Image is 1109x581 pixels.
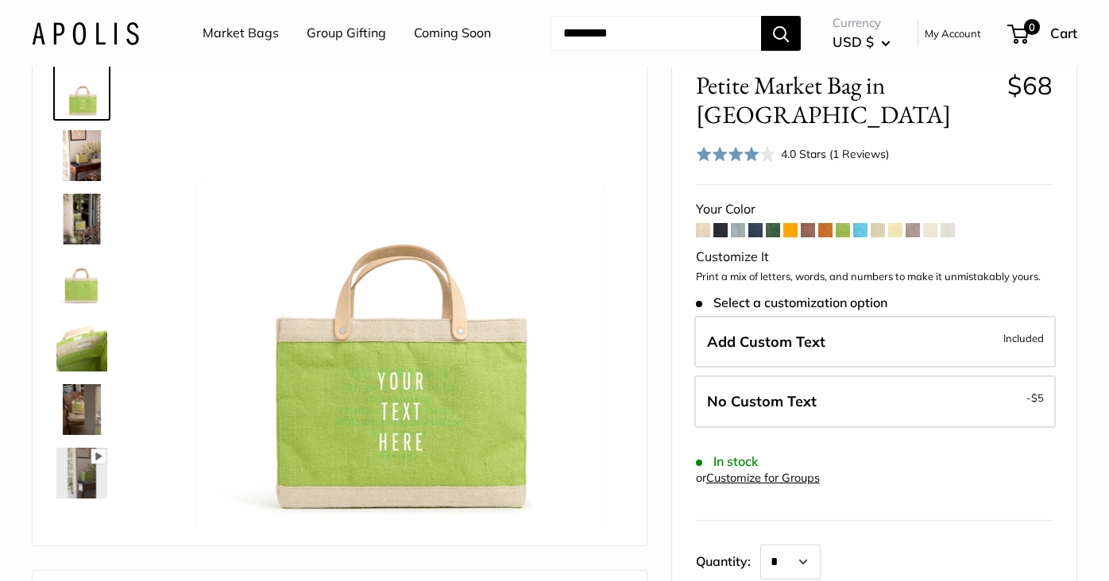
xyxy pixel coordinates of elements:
a: Petite Market Bag in Chartreuse [53,317,110,375]
div: 4.0 Stars (1 Reviews) [696,142,890,165]
img: Petite Market Bag in Chartreuse [56,67,107,117]
a: Group Gifting [307,21,386,45]
label: Quantity: [696,540,760,579]
span: USD $ [833,33,874,50]
div: 4.0 Stars (1 Reviews) [781,145,889,163]
span: In stock [696,454,759,469]
span: Add Custom Text [707,333,825,351]
a: Petite Market Bag in Chartreuse [53,254,110,311]
label: Add Custom Text [694,316,1056,368]
a: My Account [925,24,981,43]
img: Petite Market Bag in Chartreuse [160,67,623,529]
button: Search [761,16,801,51]
span: 0 [1024,19,1040,35]
a: Petite Market Bag in Chartreuse [53,127,110,184]
span: Currency [833,12,891,34]
div: or [696,467,820,489]
span: Petite Market Bag in [GEOGRAPHIC_DATA] [696,71,995,129]
span: $68 [1007,70,1053,101]
button: USD $ [833,29,891,55]
a: Petite Market Bag in Chartreuse [53,190,110,248]
img: Petite Market Bag in Chartreuse [56,130,107,181]
span: Included [1003,329,1044,348]
a: Petite Market Bag in Chartreuse [53,381,110,438]
a: Coming Soon [414,21,491,45]
img: Petite Market Bag in Chartreuse [56,321,107,371]
img: Petite Market Bag in Chartreuse [56,448,107,498]
img: Petite Market Bag in Chartreuse [56,257,107,308]
img: Petite Market Bag in Chartreuse [56,384,107,435]
span: $5 [1031,391,1044,404]
a: Market Bags [203,21,279,45]
a: Petite Market Bag in Chartreuse [53,63,110,121]
img: Petite Market Bag in Chartreuse [56,194,107,244]
div: Your Color [696,198,1053,221]
a: Petite Market Bag in Chartreuse [53,444,110,502]
span: Cart [1050,25,1077,41]
div: Customize It [696,245,1053,269]
p: Print a mix of letters, words, and numbers to make it unmistakably yours. [696,269,1053,285]
label: Leave Blank [694,375,1056,428]
span: Select a customization option [696,295,887,310]
span: No Custom Text [707,392,817,410]
img: Apolis [32,21,139,44]
span: - [1026,388,1044,407]
a: 0 Cart [1009,21,1077,46]
a: Customize for Groups [706,471,820,485]
input: Search... [551,16,761,51]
